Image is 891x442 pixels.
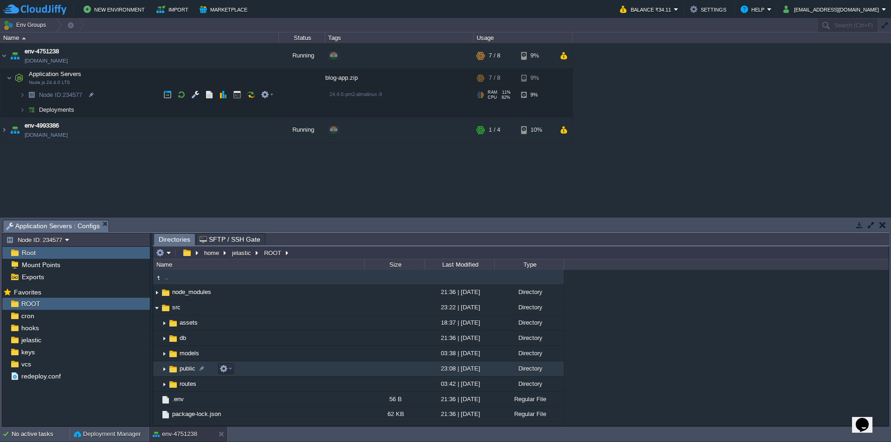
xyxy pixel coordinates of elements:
img: AMDAwAAAACH5BAEAAAAALAAAAAABAAEAAAICRAEAOw== [161,424,171,435]
button: ROOT [263,249,284,257]
button: home [203,249,221,257]
button: Deployment Manager [74,429,141,439]
span: 82% [501,95,510,100]
img: AMDAwAAAACH5BAEAAAAALAAAAAABAAEAAAICRAEAOw== [161,377,168,391]
a: hooks [19,324,40,332]
img: AMDAwAAAACH5BAEAAAAALAAAAAABAAEAAAICRAEAOw== [161,346,168,361]
a: Mount Points [20,261,62,269]
a: routes [178,380,198,388]
a: .. [163,273,170,281]
img: CloudJiffy [3,4,66,15]
img: AMDAwAAAACH5BAEAAAAALAAAAAABAAEAAAICRAEAOw== [25,88,38,102]
div: 21:36 | [DATE] [425,285,494,299]
div: 9% [521,88,551,102]
a: [DOMAIN_NAME] [25,56,68,65]
button: Help [741,4,767,15]
a: vcs [19,360,32,368]
img: AMDAwAAAACH5BAEAAAAALAAAAAABAAEAAAICRAEAOw== [168,364,178,374]
div: Name [1,32,278,43]
span: Application Servers [28,70,83,78]
span: Exports [20,273,45,281]
img: AMDAwAAAACH5BAEAAAAALAAAAAABAAEAAAICRAEAOw== [168,379,178,390]
div: Size [365,259,425,270]
div: Running [279,43,325,68]
button: Settings [690,4,729,15]
a: .env [171,395,185,403]
a: package-lock.json [171,410,222,418]
span: package.json [171,425,209,433]
a: env-4751238 [25,47,59,56]
span: Root [20,249,37,257]
img: AMDAwAAAACH5BAEAAAAALAAAAAABAAEAAAICRAEAOw== [19,102,25,117]
img: AMDAwAAAACH5BAEAAAAALAAAAAABAAEAAAICRAEAOw== [168,318,178,328]
a: assets [178,319,199,327]
a: cron [19,312,36,320]
div: 03:38 | [DATE] [425,346,494,360]
a: Favorites [12,288,43,296]
div: Regular File [494,392,564,406]
span: db [178,334,187,342]
button: Env Groups [3,19,49,32]
div: 62 KB [364,407,425,421]
img: AMDAwAAAACH5BAEAAAAALAAAAAABAAEAAAICRAEAOw== [153,422,161,436]
a: redeploy.conf [19,372,62,380]
a: jelastic [19,336,43,344]
a: [DOMAIN_NAME] [25,130,68,140]
div: 18:37 | [DATE] [425,315,494,330]
div: 23:22 | [DATE] [425,300,494,314]
a: ROOT [19,300,42,308]
button: jelastic [231,249,253,257]
img: AMDAwAAAACH5BAEAAAAALAAAAAABAAEAAAICRAEAOw== [8,43,21,68]
div: 7 / 8 [489,43,500,68]
img: AMDAwAAAACH5BAEAAAAALAAAAAABAAEAAAICRAEAOw== [0,43,8,68]
span: node_modules [171,288,213,296]
div: 1 / 4 [489,117,500,142]
a: models [178,349,200,357]
img: AMDAwAAAACH5BAEAAAAALAAAAAABAAEAAAICRAEAOw== [22,37,26,39]
div: 10% [521,117,551,142]
img: AMDAwAAAACH5BAEAAAAALAAAAAABAAEAAAICRAEAOw== [161,331,168,346]
div: Name [154,259,364,270]
a: Application ServersNode.js 24.4.0 LTS [28,70,83,77]
span: Deployments [38,106,76,114]
img: AMDAwAAAACH5BAEAAAAALAAAAAABAAEAAAICRAEAOw== [13,69,26,87]
img: AMDAwAAAACH5BAEAAAAALAAAAAABAAEAAAICRAEAOw== [153,273,163,283]
div: No active tasks [12,427,70,442]
button: Import [156,4,191,15]
a: public [178,365,197,372]
button: env-4751238 [153,429,197,439]
img: AMDAwAAAACH5BAEAAAAALAAAAAABAAEAAAICRAEAOw== [161,395,171,405]
div: 21:36 | [DATE] [425,407,494,421]
img: AMDAwAAAACH5BAEAAAAALAAAAAABAAEAAAICRAEAOw== [161,410,171,420]
div: 9% [521,43,551,68]
span: RAM [488,90,497,95]
div: Directory [494,300,564,314]
div: Directory [494,377,564,391]
div: Running [279,117,325,142]
button: Balance ₹34.11 [620,4,674,15]
img: AMDAwAAAACH5BAEAAAAALAAAAAABAAEAAAICRAEAOw== [153,285,161,300]
img: AMDAwAAAACH5BAEAAAAALAAAAAABAAEAAAICRAEAOw== [25,102,38,117]
span: SFTP / SSH Gate [200,234,260,245]
img: AMDAwAAAACH5BAEAAAAALAAAAAABAAEAAAICRAEAOw== [161,303,171,313]
img: AMDAwAAAACH5BAEAAAAALAAAAAABAAEAAAICRAEAOw== [153,392,161,406]
div: Directory [494,346,564,360]
a: src [171,303,182,311]
button: Node ID: 234577 [6,236,65,244]
div: blog-app.zip [325,69,474,87]
span: CPU [488,95,497,100]
img: AMDAwAAAACH5BAEAAAAALAAAAAABAAEAAAICRAEAOw== [168,333,178,344]
input: Click to enter the path [153,246,889,259]
img: AMDAwAAAACH5BAEAAAAALAAAAAABAAEAAAICRAEAOw== [161,316,168,330]
div: 21:36 | [DATE] [425,331,494,345]
div: Directory [494,285,564,299]
div: 21:36 | [DATE] [425,392,494,406]
span: Application Servers : Configs [6,220,100,232]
